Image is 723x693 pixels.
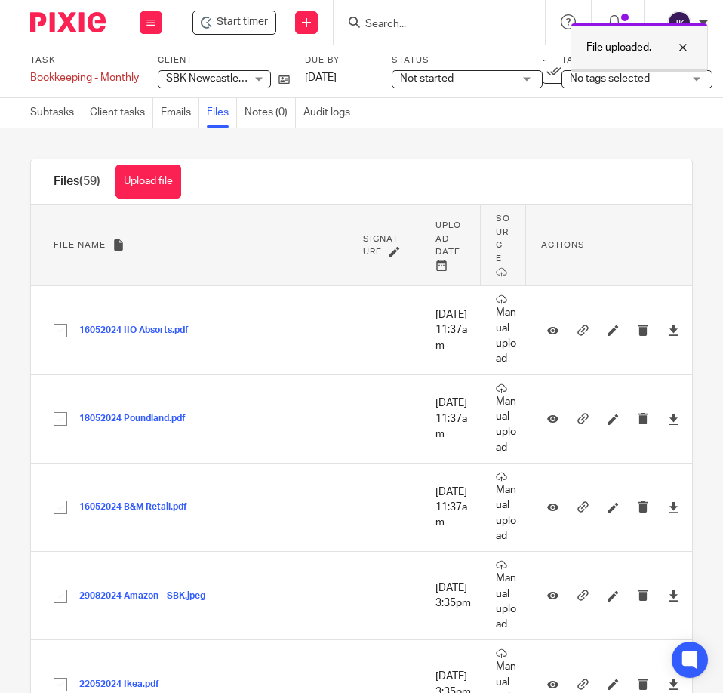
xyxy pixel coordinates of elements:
span: [DATE] [305,72,337,83]
span: No tags selected [570,73,650,84]
a: Subtasks [30,98,82,128]
a: Download [668,588,679,603]
p: Manual upload [496,383,518,455]
span: File name [54,241,106,249]
p: [DATE] 11:37am [435,485,473,531]
button: 29082024 Amazon - SBK.jpeg [79,591,217,602]
p: [DATE] 11:37am [435,307,473,353]
a: Download [668,411,679,427]
img: Pixie [30,12,106,32]
a: Download [668,676,679,691]
label: Client [158,54,290,66]
a: Download [668,500,679,515]
p: Manual upload [496,294,518,366]
input: Select [46,405,75,433]
input: Select [46,582,75,611]
div: v 4.0.25 [42,24,74,36]
input: Select [46,493,75,522]
button: 16052024 B&M Retail.pdf [79,502,198,513]
img: svg%3E [667,11,691,35]
button: 16052024 IIO Absorts.pdf [79,325,200,336]
a: Client tasks [90,98,153,128]
span: (59) [79,175,100,187]
div: Domain Overview [57,89,135,99]
div: SBK Newcastle Group Limited - Bookkeeping - Monthly [192,11,276,35]
span: Upload date [435,221,461,256]
img: website_grey.svg [24,39,36,51]
div: Keywords by Traffic [167,89,254,99]
img: tab_domain_overview_orange.svg [41,88,53,100]
label: Due by [305,54,373,66]
img: logo_orange.svg [24,24,36,36]
span: SBK Newcastle Group Limited [166,73,308,84]
p: File uploaded. [586,40,651,55]
a: Audit logs [303,98,358,128]
div: Domain: [DOMAIN_NAME] [39,39,166,51]
a: Download [668,322,679,337]
p: [DATE] 3:35pm [435,581,473,611]
span: Signature [363,235,398,257]
div: Bookkeeping - Monthly [30,70,139,85]
h1: Files [54,174,100,189]
button: 22052024 Ikea.pdf [79,679,171,690]
span: Source [496,214,510,263]
a: Emails [161,98,199,128]
p: Manual upload [496,471,518,544]
span: Not started [400,73,454,84]
p: [DATE] 11:37am [435,396,473,442]
button: 18052024 Poundland.pdf [79,414,197,424]
input: Select [46,316,75,345]
span: Actions [541,241,585,249]
button: Upload file [115,165,181,199]
a: Files [207,98,237,128]
span: Start timer [217,14,268,30]
p: Manual upload [496,559,518,632]
label: Task [30,54,139,66]
img: tab_keywords_by_traffic_grey.svg [150,88,162,100]
a: Notes (0) [245,98,296,128]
